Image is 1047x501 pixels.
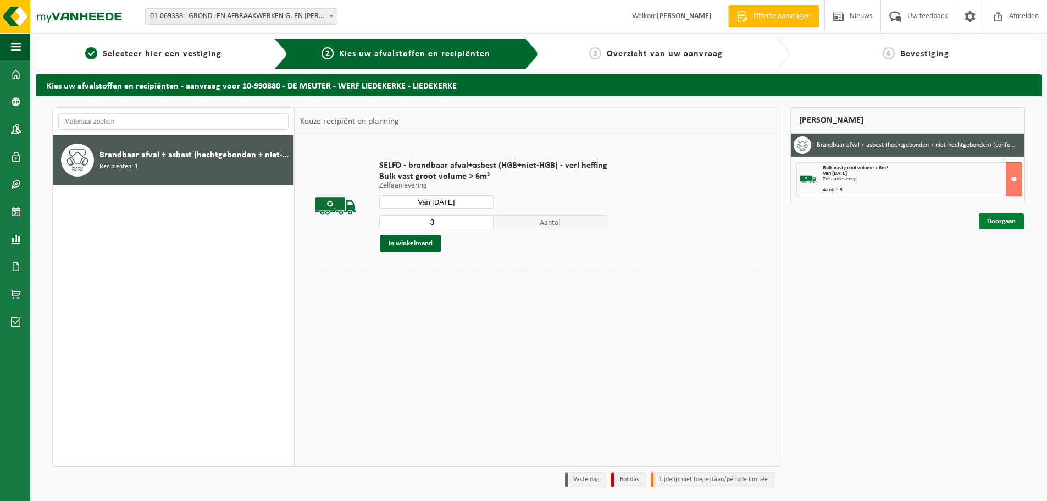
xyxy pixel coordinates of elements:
[295,108,405,135] div: Keuze recipiënt en planning
[589,47,601,59] span: 3
[339,49,490,58] span: Kies uw afvalstoffen en recipiënten
[379,195,494,209] input: Selecteer datum
[99,148,291,162] span: Brandbaar afval + asbest (hechtgebonden + niet-hechtgebonden) (conform verlaagde heffing)
[379,171,607,182] span: Bulk vast groot volume > 6m³
[58,113,289,130] input: Materiaal zoeken
[651,472,774,487] li: Tijdelijk niet toegestaan/période limitée
[823,188,1022,193] div: Aantal: 3
[823,177,1022,182] div: Zelfaanlevering
[790,107,1026,134] div: [PERSON_NAME]
[322,47,334,59] span: 2
[728,5,819,27] a: Offerte aanvragen
[146,9,337,24] span: 01-069338 - GROND- EN AFBRAAKWERKEN G. EN A. DE MEUTER - TERNAT
[53,135,294,185] button: Brandbaar afval + asbest (hechtgebonden + niet-hechtgebonden) (conform verlaagde heffing) Recipië...
[380,235,441,252] button: In winkelmand
[494,215,608,229] span: Aantal
[565,472,606,487] li: Vaste dag
[41,47,265,60] a: 1Selecteer hier een vestiging
[611,472,645,487] li: Holiday
[85,47,97,59] span: 1
[979,213,1024,229] a: Doorgaan
[900,49,949,58] span: Bevestiging
[751,11,813,22] span: Offerte aanvragen
[817,136,1017,154] h3: Brandbaar afval + asbest (hechtgebonden + niet-hechtgebonden) (conform verlaagde heffing)
[823,170,847,177] strong: Van [DATE]
[379,182,607,190] p: Zelfaanlevering
[145,8,337,25] span: 01-069338 - GROND- EN AFBRAAKWERKEN G. EN A. DE MEUTER - TERNAT
[103,49,221,58] span: Selecteer hier een vestiging
[823,165,888,171] span: Bulk vast groot volume > 6m³
[607,49,723,58] span: Overzicht van uw aanvraag
[379,160,607,171] span: SELFD - brandbaar afval+asbest (HGB+niet-HGB) - verl heffing
[36,74,1042,96] h2: Kies uw afvalstoffen en recipiënten - aanvraag voor 10-990880 - DE MEUTER - WERF LIEDEKERKE - LIE...
[883,47,895,59] span: 4
[99,162,138,172] span: Recipiënten: 1
[657,12,712,20] strong: [PERSON_NAME]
